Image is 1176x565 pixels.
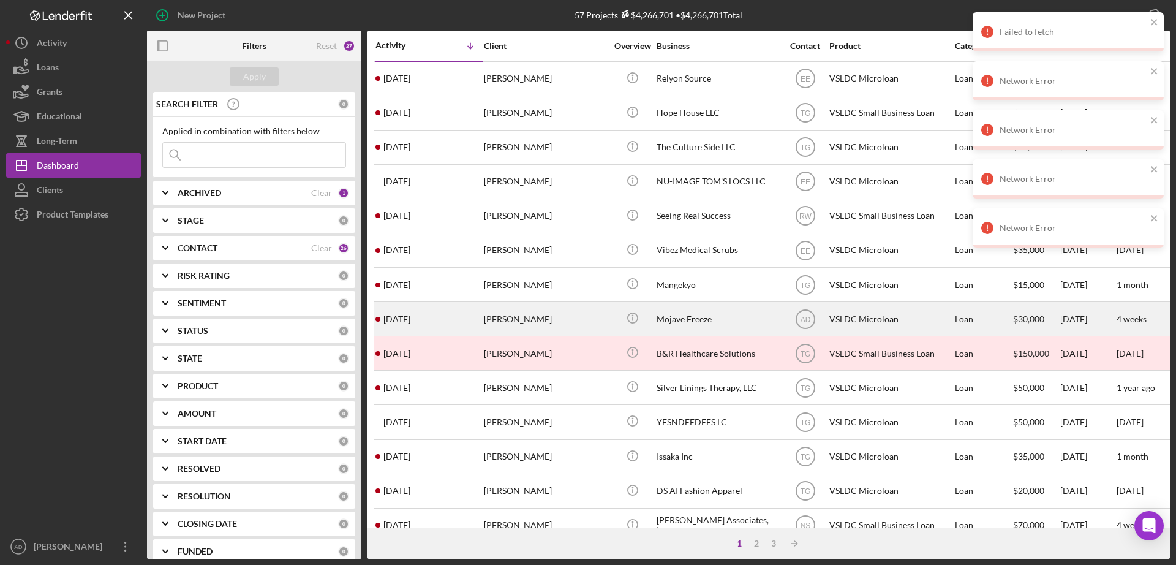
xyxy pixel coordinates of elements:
button: close [1150,115,1159,127]
div: [PERSON_NAME] [484,303,606,335]
time: 2025-09-01 16:09 [383,176,410,186]
time: 2025-09-02 05:09 [383,108,410,118]
div: Loan [955,303,1012,335]
div: VSLDC Microloan [829,406,952,438]
time: [DATE] [1117,485,1144,496]
text: TG [800,453,810,461]
text: NS [800,521,810,530]
div: 0 [338,518,349,529]
div: Network Error [1000,174,1147,184]
div: [PERSON_NAME] Associates, Inc. [657,509,779,542]
text: TG [800,419,810,427]
div: Loan [955,441,1012,473]
div: Client [484,41,606,51]
text: EE [800,178,810,186]
span: $50,000 [1013,417,1044,427]
a: Grants [6,80,141,104]
b: START DATE [178,436,227,446]
div: [PERSON_NAME] [484,268,606,301]
div: 0 [338,215,349,226]
time: 2025-08-25 16:54 [383,520,410,530]
b: SEARCH FILTER [156,99,218,109]
div: $150,000 [1013,337,1059,370]
div: Loan [955,165,1012,198]
b: CONTACT [178,243,217,253]
div: 27 [343,40,355,52]
button: close [1150,164,1159,176]
button: Loans [6,55,141,80]
div: Loan [955,234,1012,267]
div: 0 [338,298,349,309]
div: VSLDC Microloan [829,475,952,507]
div: [PERSON_NAME] [484,97,606,129]
text: RW [799,212,812,221]
time: 2025-08-25 17:43 [383,486,410,496]
div: [PERSON_NAME] [484,475,606,507]
div: 26 [338,243,349,254]
a: Long-Term [6,129,141,153]
div: Loan [955,475,1012,507]
div: VSLDC Small Business Loan [829,337,952,370]
button: close [1150,66,1159,78]
time: [DATE] [1117,348,1144,358]
div: $4,266,701 [618,10,674,20]
time: 1 month [1117,279,1148,290]
div: Network Error [1000,223,1147,233]
b: STATUS [178,326,208,336]
div: NU-IMAGE TOM'S LOCS LLC [657,165,779,198]
time: 2025-08-29 23:19 [383,245,410,255]
time: 1 year ago [1117,382,1155,393]
text: TG [800,384,810,392]
div: YESNDEEDEES LC [657,406,779,438]
text: TG [800,143,810,152]
div: [DATE] [1060,475,1115,507]
span: $20,000 [1013,485,1044,496]
button: Product Templates [6,202,141,227]
div: 2 [748,539,765,548]
div: Mangekyo [657,268,779,301]
div: [PERSON_NAME] [484,337,606,370]
div: [PERSON_NAME] [484,509,606,542]
text: AD [14,544,22,550]
div: [DATE] [1060,371,1115,404]
div: Contact [782,41,828,51]
button: Activity [6,31,141,55]
b: RISK RATING [178,271,230,281]
a: Educational [6,104,141,129]
b: RESOLUTION [178,491,231,501]
div: 57 Projects • $4,266,701 Total [575,10,742,20]
div: Clear [311,188,332,198]
div: Network Error [1000,76,1147,86]
div: [DATE] [1060,441,1115,473]
div: Loan [955,63,1012,95]
div: Activity [37,31,67,58]
div: 1 [338,188,349,199]
div: Grants [37,80,62,107]
div: [PERSON_NAME] [484,371,606,404]
div: Open Intercom Messenger [1134,511,1164,540]
div: Relyon Source [657,63,779,95]
div: 0 [338,381,349,392]
div: VSLDC Microloan [829,131,952,164]
span: $70,000 [1013,520,1044,530]
time: 2025-08-26 01:30 [383,417,410,427]
div: [DATE] [1060,337,1115,370]
div: Loan [955,97,1012,129]
div: [DATE] [1060,268,1115,301]
b: AMOUNT [178,409,216,419]
span: $30,000 [1013,314,1044,324]
div: [PERSON_NAME] [484,63,606,95]
div: Long-Term [37,129,77,156]
b: STATE [178,354,202,363]
div: VSLDC Small Business Loan [829,509,952,542]
div: Product [829,41,952,51]
text: TG [800,487,810,496]
b: CLOSING DATE [178,519,237,529]
time: 1 month [1117,451,1148,461]
time: 2025-08-27 19:35 [383,383,410,393]
div: Dashboard [37,153,79,181]
div: B&R Healthcare Solutions [657,337,779,370]
text: TG [800,349,810,358]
